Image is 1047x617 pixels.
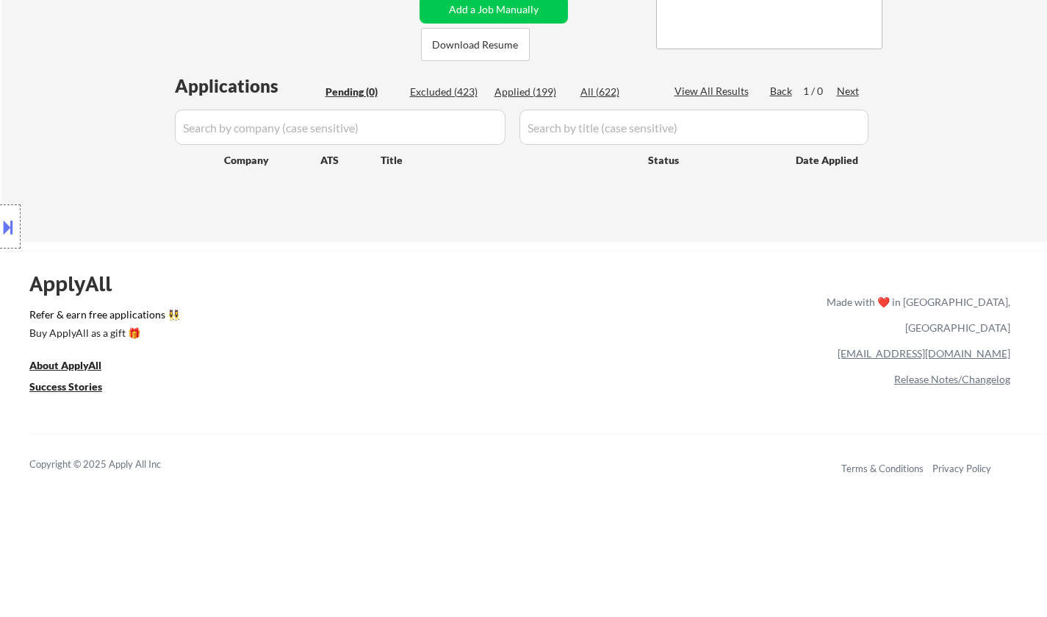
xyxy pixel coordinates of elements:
[841,463,924,474] a: Terms & Conditions
[381,153,634,168] div: Title
[320,153,381,168] div: ATS
[837,84,860,99] div: Next
[325,85,399,99] div: Pending (0)
[821,289,1010,340] div: Made with ❤️ in [GEOGRAPHIC_DATA], [GEOGRAPHIC_DATA]
[580,85,654,99] div: All (622)
[29,379,122,397] a: Success Stories
[838,347,1010,360] a: [EMAIL_ADDRESS][DOMAIN_NAME]
[803,84,837,99] div: 1 / 0
[648,146,774,173] div: Status
[29,310,519,325] a: Refer & earn free applications 👯‍♀️
[494,85,568,99] div: Applied (199)
[421,28,530,61] button: Download Resume
[519,110,868,145] input: Search by title (case sensitive)
[674,84,753,99] div: View All Results
[932,463,991,474] a: Privacy Policy
[29,359,101,371] u: About ApplyAll
[175,77,320,95] div: Applications
[796,153,860,168] div: Date Applied
[29,357,122,376] a: About ApplyAll
[175,110,505,145] input: Search by company (case sensitive)
[770,84,794,99] div: Back
[894,373,1010,385] a: Release Notes/Changelog
[224,153,320,168] div: Company
[410,85,483,99] div: Excluded (423)
[29,380,102,393] u: Success Stories
[29,457,198,472] div: Copyright © 2025 Apply All Inc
